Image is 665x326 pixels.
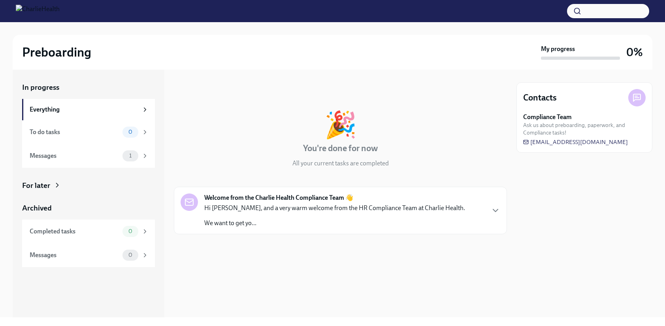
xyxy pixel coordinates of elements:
a: Archived [22,203,155,213]
span: 0 [124,228,137,234]
div: Completed tasks [30,227,119,236]
a: In progress [22,82,155,93]
p: All your current tasks are completed [292,159,389,168]
span: 0 [124,129,137,135]
div: In progress [174,82,211,93]
div: Messages [30,152,119,160]
strong: Welcome from the Charlie Health Compliance Team 👋 [204,193,353,202]
div: To do tasks [30,128,119,136]
a: [EMAIL_ADDRESS][DOMAIN_NAME] [523,138,628,146]
a: To do tasks0 [22,120,155,144]
strong: My progress [541,45,575,53]
span: 1 [124,153,136,159]
div: For later [22,180,50,191]
a: Messages1 [22,144,155,168]
h4: Contacts [523,92,557,104]
img: CharlieHealth [16,5,60,17]
a: Messages0 [22,243,155,267]
a: Completed tasks0 [22,220,155,243]
div: Everything [30,105,138,114]
div: Messages [30,251,119,260]
h3: 0% [626,45,643,59]
h4: You're done for now [303,142,378,154]
p: Hi [PERSON_NAME], and a very warm welcome from the HR Compliance Team at Charlie Health. [204,204,465,212]
a: Everything [22,99,155,120]
div: 🎉 [324,112,357,138]
strong: Compliance Team [523,113,572,121]
p: We want to get yo... [204,219,465,227]
h2: Preboarding [22,44,91,60]
span: Ask us about preboarding, paperwork, and Compliance tasks! [523,121,646,136]
span: 0 [124,252,137,258]
a: For later [22,180,155,191]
